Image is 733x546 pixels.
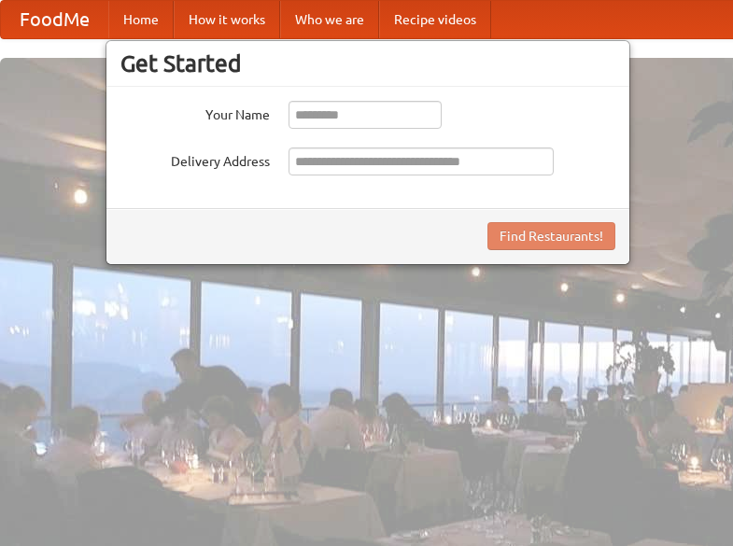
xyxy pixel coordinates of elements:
[379,1,491,38] a: Recipe videos
[487,222,615,250] button: Find Restaurants!
[120,101,270,124] label: Your Name
[280,1,379,38] a: Who we are
[120,147,270,171] label: Delivery Address
[174,1,280,38] a: How it works
[120,49,615,77] h3: Get Started
[108,1,174,38] a: Home
[1,1,108,38] a: FoodMe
